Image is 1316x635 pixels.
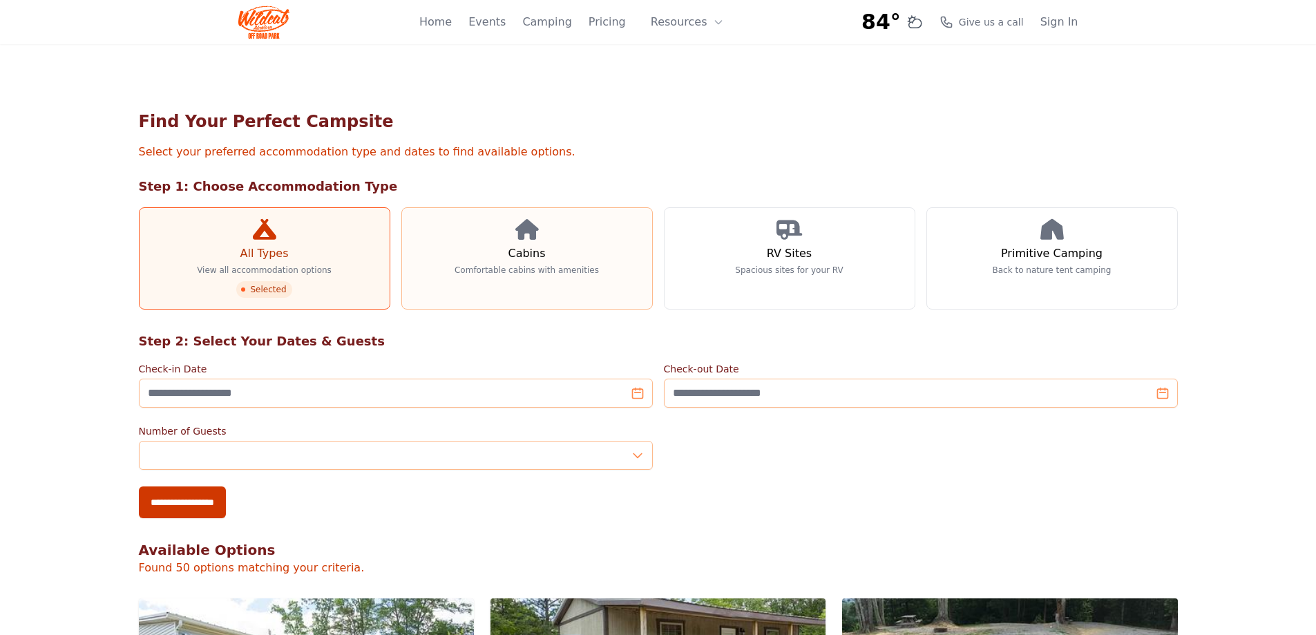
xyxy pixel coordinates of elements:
[139,111,1178,133] h1: Find Your Perfect Campsite
[1040,14,1078,30] a: Sign In
[139,560,1178,576] p: Found 50 options matching your criteria.
[468,14,506,30] a: Events
[959,15,1024,29] span: Give us a call
[767,245,812,262] h3: RV Sites
[735,265,843,276] p: Spacious sites for your RV
[139,207,390,310] a: All Types View all accommodation options Selected
[401,207,653,310] a: Cabins Comfortable cabins with amenities
[139,424,653,438] label: Number of Guests
[993,265,1112,276] p: Back to nature tent camping
[238,6,290,39] img: Wildcat Logo
[236,281,292,298] span: Selected
[508,245,545,262] h3: Cabins
[139,177,1178,196] h2: Step 1: Choose Accommodation Type
[861,10,901,35] span: 84°
[522,14,571,30] a: Camping
[139,144,1178,160] p: Select your preferred accommodation type and dates to find available options.
[139,362,653,376] label: Check-in Date
[455,265,599,276] p: Comfortable cabins with amenities
[664,207,915,310] a: RV Sites Spacious sites for your RV
[926,207,1178,310] a: Primitive Camping Back to nature tent camping
[197,265,332,276] p: View all accommodation options
[940,15,1024,29] a: Give us a call
[139,540,1178,560] h2: Available Options
[589,14,626,30] a: Pricing
[664,362,1178,376] label: Check-out Date
[1001,245,1103,262] h3: Primitive Camping
[240,245,288,262] h3: All Types
[642,8,732,36] button: Resources
[139,332,1178,351] h2: Step 2: Select Your Dates & Guests
[419,14,452,30] a: Home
